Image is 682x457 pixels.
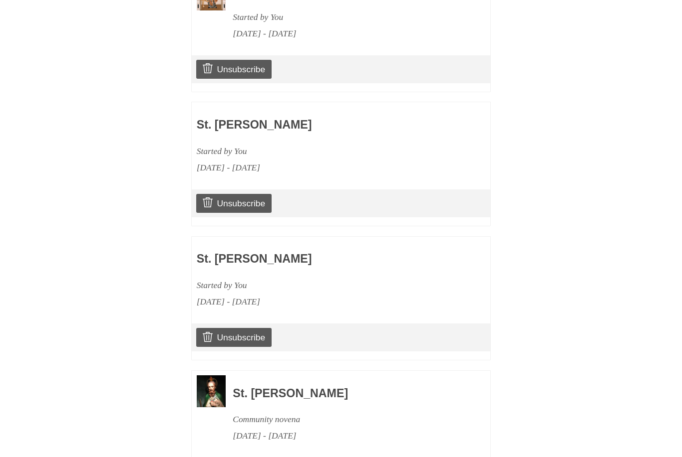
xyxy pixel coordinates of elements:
div: Community novena [233,411,463,428]
a: Unsubscribe [196,328,272,347]
img: Novena image [197,375,226,407]
div: [DATE] - [DATE] [197,294,427,310]
div: [DATE] - [DATE] [233,25,463,42]
h3: St. [PERSON_NAME] [197,253,427,266]
div: Started by You [197,143,427,159]
div: Started by You [197,277,427,294]
a: Unsubscribe [196,60,272,79]
h3: St. [PERSON_NAME] [197,119,427,132]
div: [DATE] - [DATE] [233,428,463,444]
div: Started by You [233,9,463,25]
h3: St. [PERSON_NAME] [233,387,463,400]
div: [DATE] - [DATE] [197,159,427,176]
a: Unsubscribe [196,194,272,213]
